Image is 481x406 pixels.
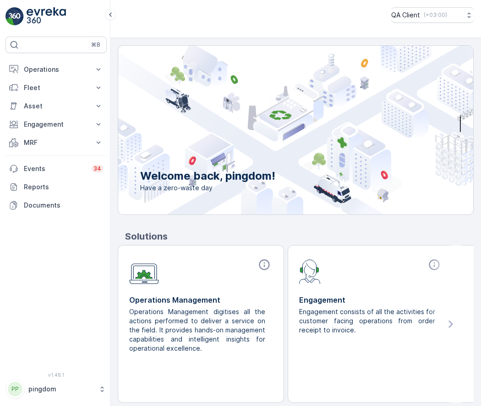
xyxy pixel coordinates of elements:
[140,169,275,183] p: Welcome back, pingdom!
[129,307,265,353] p: Operations Management digitises all the actions performed to deliver a service on the field. It p...
[391,7,474,23] button: QA Client(+03:00)
[5,79,107,97] button: Fleet
[24,138,88,147] p: MRF
[5,196,107,214] a: Documents
[5,372,107,378] span: v 1.48.1
[299,307,435,335] p: Engagement consists of all the activities for customer facing operations from order receipt to in...
[299,258,321,284] img: module-icon
[125,230,474,243] p: Solutions
[5,178,107,196] a: Reports
[5,134,107,152] button: MRF
[24,182,103,192] p: Reports
[5,97,107,115] button: Asset
[5,160,107,178] a: Events34
[5,60,107,79] button: Operations
[27,7,66,26] img: logo_light-DOdMpM7g.png
[391,11,420,20] p: QA Client
[8,382,22,396] div: PP
[91,41,100,48] p: ⌘B
[424,11,447,19] p: ( +03:00 )
[77,46,473,214] img: city illustration
[5,115,107,134] button: Engagement
[140,183,275,192] span: Have a zero-waste day
[129,294,273,305] p: Operations Management
[24,65,88,74] p: Operations
[24,201,103,210] p: Documents
[93,165,101,172] p: 34
[24,101,88,111] p: Asset
[28,385,94,394] p: pingdom
[129,258,159,284] img: module-icon
[299,294,443,305] p: Engagement
[24,83,88,92] p: Fleet
[24,120,88,129] p: Engagement
[5,7,24,26] img: logo
[5,379,107,399] button: PPpingdom
[24,164,86,173] p: Events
